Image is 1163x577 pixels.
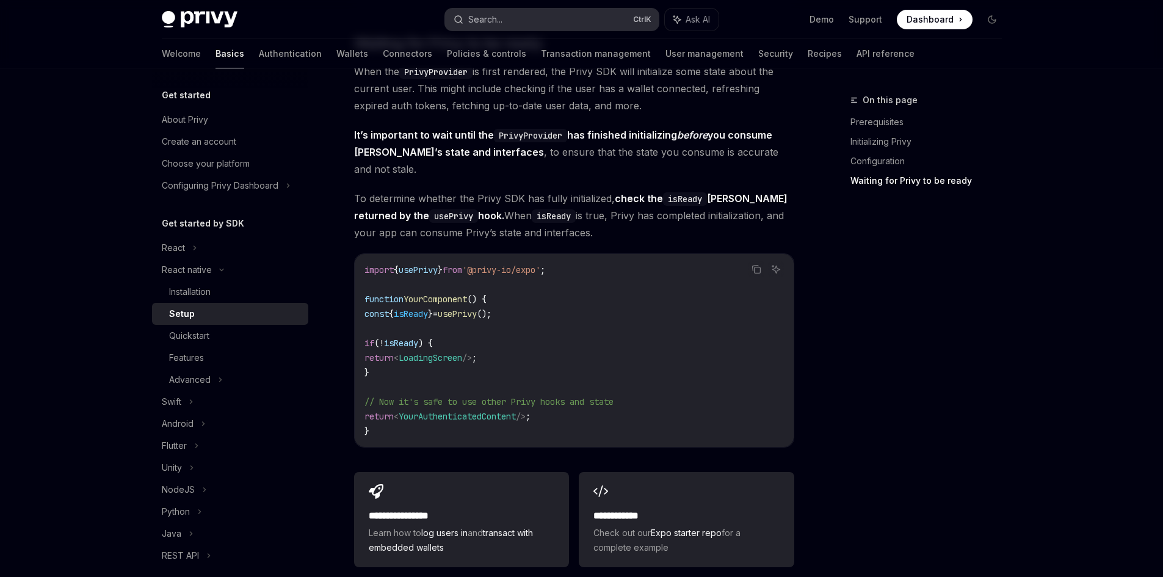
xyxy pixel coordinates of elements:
a: Create an account [152,131,308,153]
div: React native [162,263,212,277]
a: log users in [421,528,468,538]
a: Transaction management [541,39,651,68]
span: /> [462,352,472,363]
a: Dashboard [897,10,973,29]
a: API reference [857,39,915,68]
a: User management [665,39,744,68]
a: Connectors [383,39,432,68]
span: } [364,426,369,437]
a: Policies & controls [447,39,526,68]
span: return [364,411,394,422]
div: Features [169,350,204,365]
div: Create an account [162,134,236,149]
span: Ask AI [686,13,710,26]
span: return [364,352,394,363]
div: Android [162,416,194,431]
span: function [364,294,404,305]
span: ) { [418,338,433,349]
div: Choose your platform [162,156,250,171]
span: const [364,308,389,319]
a: Recipes [808,39,842,68]
div: Java [162,526,181,541]
code: isReady [663,192,707,206]
div: React [162,241,185,255]
span: isReady [394,308,428,319]
button: Ask AI [665,9,719,31]
div: Configuring Privy Dashboard [162,178,278,193]
button: Ask AI [768,261,784,277]
a: Waiting for Privy to be ready [850,171,1012,191]
img: dark logo [162,11,237,28]
code: isReady [532,209,576,223]
button: Toggle dark mode [982,10,1002,29]
div: REST API [162,548,199,563]
a: Initializing Privy [850,132,1012,151]
div: Flutter [162,438,187,453]
span: YourComponent [404,294,467,305]
span: { [394,264,399,275]
span: < [394,352,399,363]
span: ! [379,338,384,349]
span: ; [526,411,531,422]
span: from [443,264,462,275]
div: Swift [162,394,181,409]
div: Advanced [169,372,211,387]
span: Dashboard [907,13,954,26]
div: Installation [169,285,211,299]
span: isReady [384,338,418,349]
a: About Privy [152,109,308,131]
span: if [364,338,374,349]
button: Copy the contents from the code block [748,261,764,277]
span: Learn how to and [369,526,554,555]
a: Demo [810,13,834,26]
a: Configuration [850,151,1012,171]
a: Welcome [162,39,201,68]
span: '@privy-io/expo' [462,264,540,275]
span: < [394,411,399,422]
a: Basics [216,39,244,68]
span: On this page [863,93,918,107]
div: Python [162,504,190,519]
span: (); [477,308,491,319]
div: Quickstart [169,328,209,343]
div: Unity [162,460,182,475]
span: usePrivy [399,264,438,275]
span: { [389,308,394,319]
span: /> [516,411,526,422]
code: usePrivy [429,209,478,223]
a: Wallets [336,39,368,68]
div: Setup [169,307,195,321]
span: Ctrl K [633,15,651,24]
h5: Get started by SDK [162,216,244,231]
h5: Get started [162,88,211,103]
span: ; [472,352,477,363]
div: About Privy [162,112,208,127]
span: } [428,308,433,319]
span: } [438,264,443,275]
a: **** **** **** *Learn how tolog users inandtransact with embedded wallets [354,472,569,567]
span: // Now it's safe to use other Privy hooks and state [364,396,614,407]
span: Check out our for a complete example [593,526,779,555]
code: PrivyProvider [399,65,473,79]
span: () { [467,294,487,305]
a: Security [758,39,793,68]
span: ; [540,264,545,275]
a: Expo starter repo [651,528,722,538]
a: Features [152,347,308,369]
a: Authentication [259,39,322,68]
button: Search...CtrlK [445,9,659,31]
a: Support [849,13,882,26]
div: NodeJS [162,482,195,497]
span: = [433,308,438,319]
a: **** **** **Check out ourExpo starter repofor a complete example [579,472,794,567]
code: PrivyProvider [494,129,567,142]
span: ( [374,338,379,349]
a: Prerequisites [850,112,1012,132]
div: Search... [468,12,502,27]
span: When the is first rendered, the Privy SDK will initialize some state about the current user. This... [354,63,794,114]
span: LoadingScreen [399,352,462,363]
a: Installation [152,281,308,303]
span: YourAuthenticatedContent [399,411,516,422]
span: } [364,367,369,378]
span: import [364,264,394,275]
